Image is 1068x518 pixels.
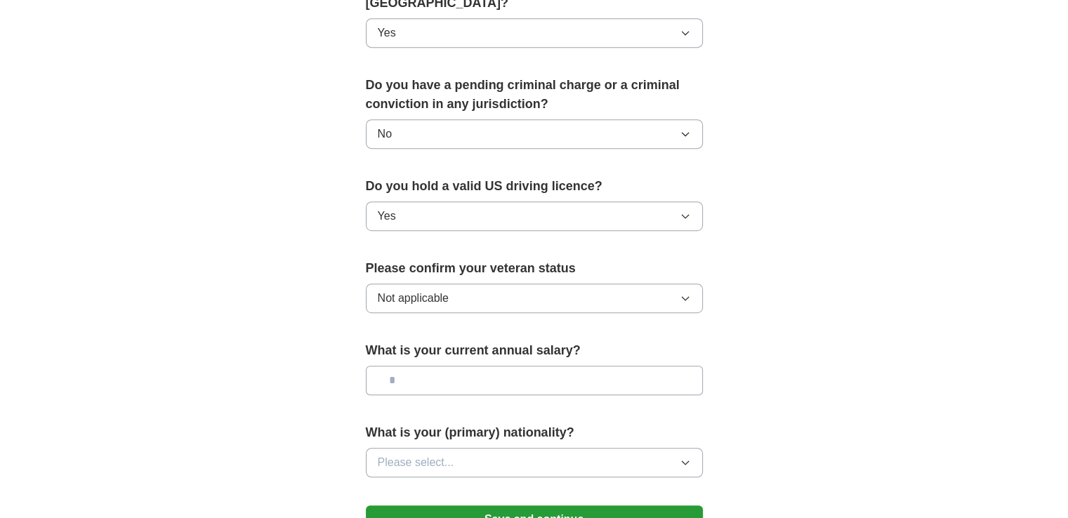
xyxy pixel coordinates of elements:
button: Please select... [366,448,703,477]
button: Not applicable [366,284,703,313]
span: Not applicable [378,290,449,307]
label: What is your current annual salary? [366,341,703,360]
label: Do you hold a valid US driving licence? [366,177,703,196]
span: Yes [378,25,396,41]
label: Please confirm your veteran status [366,259,703,278]
span: Please select... [378,454,454,471]
label: Do you have a pending criminal charge or a criminal conviction in any jurisdiction? [366,76,703,114]
button: Yes [366,201,703,231]
label: What is your (primary) nationality? [366,423,703,442]
span: No [378,126,392,142]
button: Yes [366,18,703,48]
span: Yes [378,208,396,225]
button: No [366,119,703,149]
